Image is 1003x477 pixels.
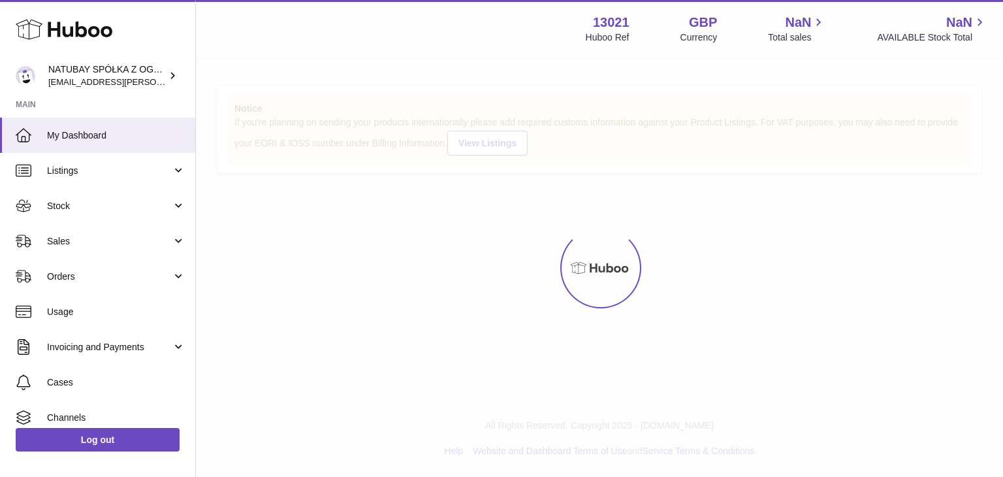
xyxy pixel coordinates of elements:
a: NaN AVAILABLE Stock Total [877,14,987,44]
span: Listings [47,165,172,177]
span: Invoicing and Payments [47,341,172,354]
span: AVAILABLE Stock Total [877,31,987,44]
strong: 13021 [593,14,629,31]
strong: GBP [689,14,717,31]
span: My Dashboard [47,129,185,142]
span: Total sales [768,31,826,44]
span: Stock [47,200,172,212]
span: Orders [47,271,172,283]
span: [EMAIL_ADDRESS][PERSON_NAME][DOMAIN_NAME] [48,76,262,87]
img: kacper.antkowski@natubay.pl [16,66,35,86]
a: Log out [16,428,180,452]
span: Sales [47,235,172,248]
div: NATUBAY SPÓŁKA Z OGRANICZONĄ ODPOWIEDZIALNOŚCIĄ [48,63,166,88]
div: Huboo Ref [586,31,629,44]
div: Currency [680,31,718,44]
span: Usage [47,306,185,318]
span: Cases [47,376,185,389]
span: NaN [946,14,972,31]
a: NaN Total sales [768,14,826,44]
span: NaN [785,14,811,31]
span: Channels [47,412,185,424]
